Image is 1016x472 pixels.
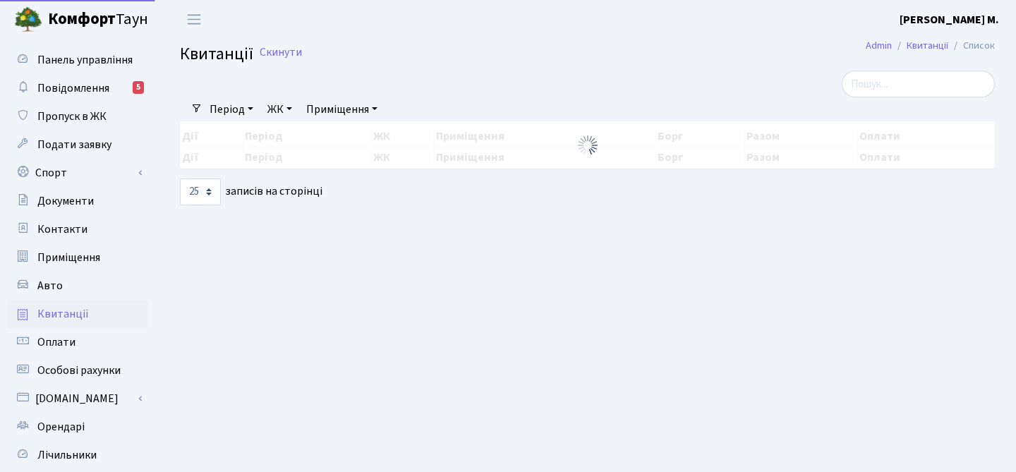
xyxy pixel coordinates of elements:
span: Панель управління [37,52,133,68]
a: Орендарі [7,413,148,441]
a: Панель управління [7,46,148,74]
nav: breadcrumb [845,31,1016,61]
span: Квитанції [180,42,253,66]
a: ЖК [262,97,298,121]
a: Квитанції [907,38,948,53]
select: записів на сторінці [180,178,221,205]
b: Комфорт [48,8,116,30]
a: Подати заявку [7,131,148,159]
img: logo.png [14,6,42,34]
span: Документи [37,193,94,209]
a: Документи [7,187,148,215]
a: Період [204,97,259,121]
span: Лічильники [37,447,97,463]
a: Приміщення [301,97,383,121]
span: Повідомлення [37,80,109,96]
a: Квитанції [7,300,148,328]
span: Орендарі [37,419,85,435]
span: Таун [48,8,148,32]
a: [PERSON_NAME] М. [900,11,999,28]
b: [PERSON_NAME] М. [900,12,999,28]
a: Особові рахунки [7,356,148,385]
a: Приміщення [7,243,148,272]
span: Контакти [37,222,87,237]
a: Лічильники [7,441,148,469]
label: записів на сторінці [180,178,322,205]
a: Пропуск в ЖК [7,102,148,131]
span: Пропуск в ЖК [37,109,107,124]
a: Спорт [7,159,148,187]
input: Пошук... [842,71,995,97]
a: Авто [7,272,148,300]
a: [DOMAIN_NAME] [7,385,148,413]
div: 5 [133,81,144,94]
span: Особові рахунки [37,363,121,378]
a: Оплати [7,328,148,356]
a: Скинути [260,46,302,59]
span: Квитанції [37,306,89,322]
span: Подати заявку [37,137,111,152]
a: Admin [866,38,892,53]
img: Обробка... [576,134,599,157]
a: Повідомлення5 [7,74,148,102]
a: Контакти [7,215,148,243]
li: Список [948,38,995,54]
span: Авто [37,278,63,294]
span: Приміщення [37,250,100,265]
span: Оплати [37,334,75,350]
button: Переключити навігацію [176,8,212,31]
